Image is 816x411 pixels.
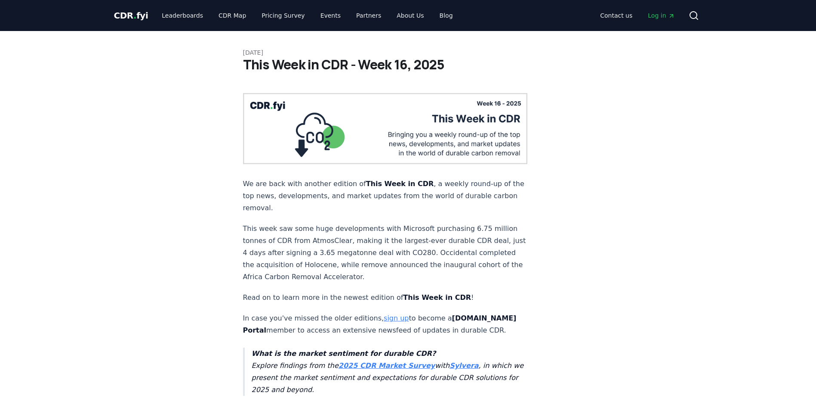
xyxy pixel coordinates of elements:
em: Explore findings from the with , in which we present the market sentiment and expectations for du... [252,349,524,394]
a: Log in [641,8,681,23]
span: . [133,10,136,21]
strong: This Week in CDR [366,180,434,188]
strong: This Week in CDR [403,293,471,302]
strong: What is the market sentiment for durable CDR? [252,349,436,358]
a: Events [314,8,348,23]
h1: This Week in CDR - Week 16, 2025 [243,57,573,72]
a: Contact us [593,8,639,23]
p: We are back with another edition of , a weekly round-up of the top news, developments, and market... [243,178,528,214]
a: Blog [433,8,460,23]
p: Read on to learn more in the newest edition of ! [243,292,528,304]
p: This week saw some huge developments with Microsoft purchasing 6.75 million tonnes of CDR from At... [243,223,528,283]
a: 2025 CDR Market Survey [339,361,435,370]
a: Pricing Survey [255,8,311,23]
a: About Us [390,8,431,23]
nav: Main [155,8,459,23]
a: sign up [384,314,409,322]
a: CDR Map [212,8,253,23]
nav: Main [593,8,681,23]
a: Leaderboards [155,8,210,23]
a: CDR.fyi [114,9,148,22]
a: Sylvera [450,361,478,370]
span: Log in [648,11,674,20]
a: Partners [349,8,388,23]
span: CDR fyi [114,10,148,21]
img: blog post image [243,93,528,164]
p: [DATE] [243,48,573,57]
p: In case you've missed the older editions, to become a member to access an extensive newsfeed of u... [243,312,528,336]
